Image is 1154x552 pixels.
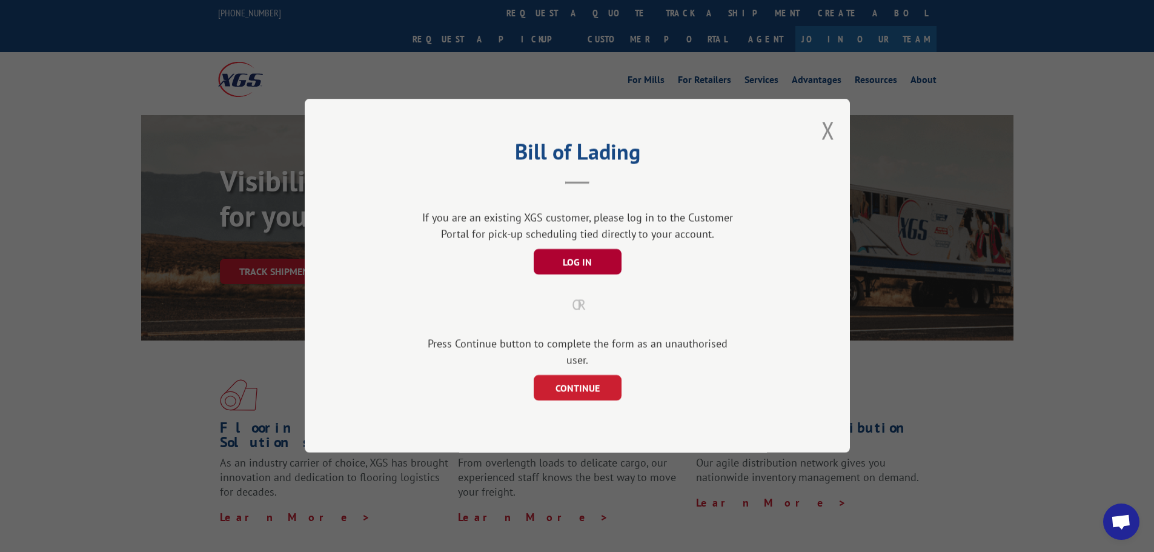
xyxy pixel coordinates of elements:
a: LOG IN [533,258,621,268]
h2: Bill of Lading [365,143,789,166]
div: Open chat [1103,504,1139,540]
button: CONTINUE [533,376,621,401]
button: LOG IN [533,250,621,275]
div: Press Continue button to complete the form as an unauthorised user. [417,336,738,368]
div: If you are an existing XGS customer, please log in to the Customer Portal for pick-up scheduling ... [417,210,738,242]
button: Close modal [821,114,835,146]
div: OR [365,294,789,316]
